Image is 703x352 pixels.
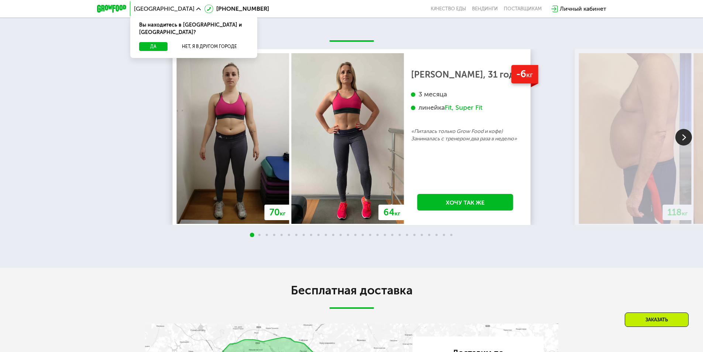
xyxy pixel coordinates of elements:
[445,103,482,112] div: Fit, Super Fit
[170,42,248,51] button: Нет, я в другом городе
[526,71,533,79] span: кг
[139,42,168,51] button: Да
[145,283,558,298] h2: Бесплатная доставка
[504,6,542,12] div: поставщикам
[411,128,520,143] p: «Питалась только Grow Food и кофе) Занималась с тренером два раза в неделю»
[417,194,513,211] a: Хочу так же
[682,210,688,217] span: кг
[134,6,194,12] span: [GEOGRAPHIC_DATA]
[130,16,257,42] div: Вы находитесь в [GEOGRAPHIC_DATA] и [GEOGRAPHIC_DATA]?
[663,205,693,220] div: 118
[431,6,466,12] a: Качество еды
[411,103,520,112] div: линейка
[394,210,400,217] span: кг
[411,90,520,99] div: 3 месяца
[560,4,606,13] div: Личный кабинет
[265,205,290,220] div: 70
[511,65,538,84] div: -6
[379,205,405,220] div: 64
[675,129,692,146] img: Slide right
[280,210,286,217] span: кг
[472,6,498,12] a: Вендинги
[411,71,520,78] div: [PERSON_NAME], 31 год
[625,312,689,327] div: Заказать
[204,4,269,13] a: [PHONE_NUMBER]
